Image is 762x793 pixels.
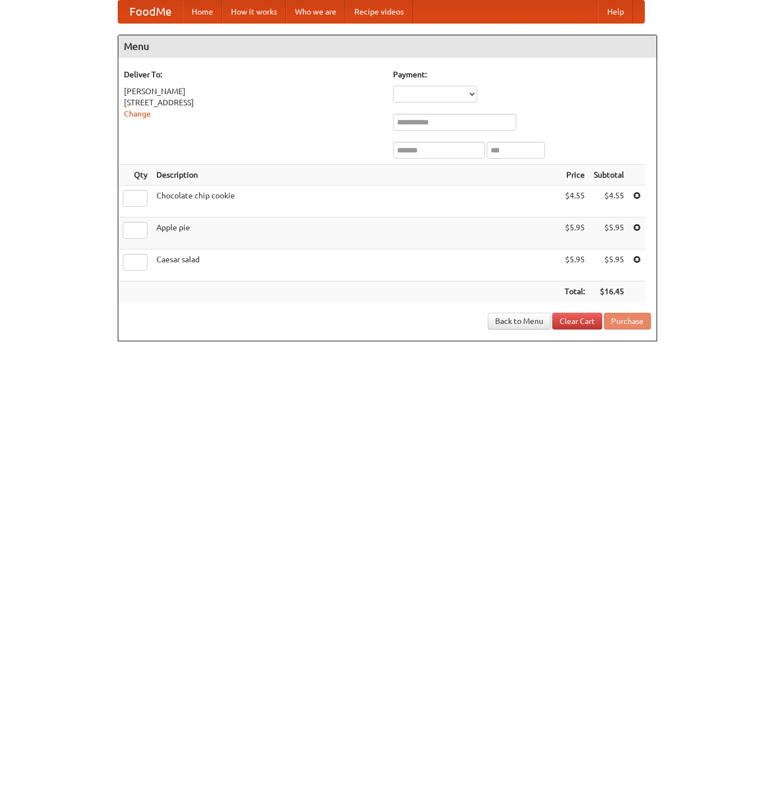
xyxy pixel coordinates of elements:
[560,249,589,281] td: $5.95
[488,313,551,330] a: Back to Menu
[589,186,629,217] td: $4.55
[124,109,151,118] a: Change
[286,1,345,23] a: Who we are
[345,1,413,23] a: Recipe videos
[183,1,222,23] a: Home
[589,281,629,302] th: $16.45
[152,186,560,217] td: Chocolate chip cookie
[152,249,560,281] td: Caesar salad
[393,69,651,80] h5: Payment:
[604,313,651,330] button: Purchase
[118,165,152,186] th: Qty
[560,165,589,186] th: Price
[118,35,657,58] h4: Menu
[560,186,589,217] td: $4.55
[124,97,382,108] div: [STREET_ADDRESS]
[118,1,183,23] a: FoodMe
[589,165,629,186] th: Subtotal
[598,1,633,23] a: Help
[222,1,286,23] a: How it works
[589,249,629,281] td: $5.95
[152,165,560,186] th: Description
[560,281,589,302] th: Total:
[552,313,602,330] a: Clear Cart
[560,217,589,249] td: $5.95
[124,69,382,80] h5: Deliver To:
[124,86,382,97] div: [PERSON_NAME]
[152,217,560,249] td: Apple pie
[589,217,629,249] td: $5.95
